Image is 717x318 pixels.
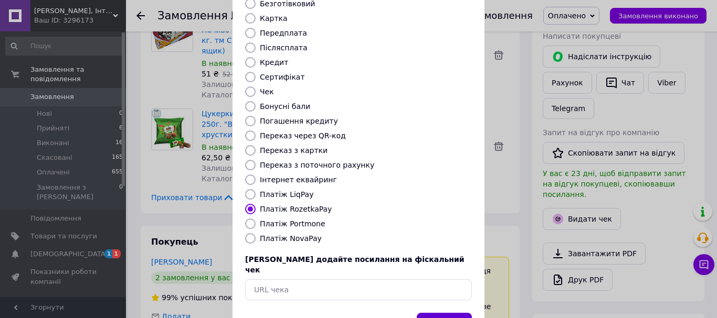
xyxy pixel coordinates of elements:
label: Переказ з картки [260,146,328,155]
label: Погашення кредиту [260,117,338,125]
label: Картка [260,14,288,23]
label: Платіж Portmone [260,220,325,228]
label: Сертифікат [260,73,305,81]
label: Переказ через QR-код [260,131,346,140]
input: URL чека [245,279,472,300]
label: Кредит [260,58,288,67]
label: Післясплата [260,43,308,52]
label: Чек [260,87,274,96]
label: Платіж RozetkaPay [260,205,332,213]
label: Бонусні бали [260,102,310,111]
label: Платіж NovaPay [260,234,322,243]
label: Інтернет еквайринг [260,176,337,184]
span: [PERSON_NAME] додайте посилання на фіскальний чек [245,255,465,274]
label: Переказ з поточного рахунку [260,161,374,169]
label: Передплата [260,29,307,37]
label: Платіж LiqPay [260,190,313,199]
